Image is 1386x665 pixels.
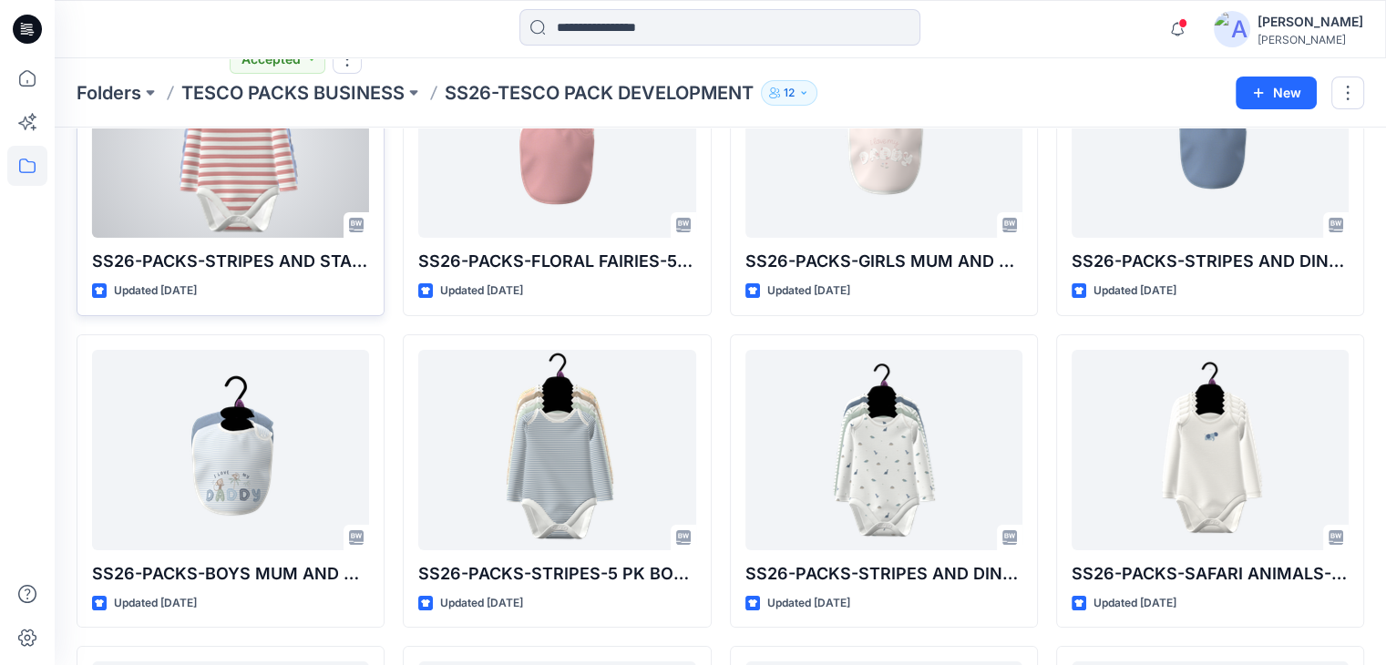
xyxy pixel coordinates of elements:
a: SS26-PACKS-SAFARI ANIMALS-5 PK BODYSUITS [1072,350,1349,550]
p: SS26-PACKS-GIRLS MUM AND DAD [DEMOGRAPHIC_DATA] PK BIBS [745,249,1022,274]
button: 12 [761,80,817,106]
img: avatar [1214,11,1250,47]
a: SS26-PACKS-STRIPES AND DINOSAURS-5 PK BIBS [1072,37,1349,238]
p: SS26-TESCO PACK DEVELOPMENT [445,80,754,106]
a: SS26-PACKS-STRIPES-5 PK BODYSUITS [418,350,695,550]
p: Updated [DATE] [440,594,523,613]
p: Updated [DATE] [114,594,197,613]
div: [PERSON_NAME] [1258,11,1363,33]
a: SS26-PACKS-FLORAL FAIRIES-5 PK BIBS [418,37,695,238]
a: SS26-PACKS-BOYS MUM AND DAD 2 PK BIBS [92,350,369,550]
a: SS26-PACKS-GIRLS MUM AND DAD 2 PK BIBS [745,37,1022,238]
p: Updated [DATE] [767,594,850,613]
p: Updated [DATE] [440,281,523,301]
p: SS26-PACKS-STRIPES-5 PK BODYSUITS [418,561,695,587]
p: SS26-PACKS-FLORAL FAIRIES-5 PK BIBS [418,249,695,274]
a: TESCO PACKS BUSINESS [181,80,405,106]
p: Updated [DATE] [114,281,197,301]
p: Updated [DATE] [1093,594,1176,613]
p: SS26-PACKS-STRIPES AND STARS-5 PK BODYSUITS [92,249,369,274]
p: SS26-PACKS-BOYS MUM AND DAD [DEMOGRAPHIC_DATA] PK BIBS [92,561,369,587]
p: 12 [784,83,795,103]
p: SS26-PACKS-SAFARI ANIMALS-5 PK BODYSUITS [1072,561,1349,587]
div: [PERSON_NAME] [1258,33,1363,46]
button: New [1236,77,1317,109]
a: Folders [77,80,141,106]
p: Updated [DATE] [1093,281,1176,301]
p: SS26-PACKS-STRIPES AND DINOSAAURS-5 PK BODYSUITS [745,561,1022,587]
a: SS26-PACKS-STRIPES AND STARS-5 PK BODYSUITS [92,37,369,238]
a: SS26-PACKS-STRIPES AND DINOSAAURS-5 PK BODYSUITS [745,350,1022,550]
p: SS26-PACKS-STRIPES AND DINOSAURS-5 PK BIBS [1072,249,1349,274]
p: Updated [DATE] [767,281,850,301]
